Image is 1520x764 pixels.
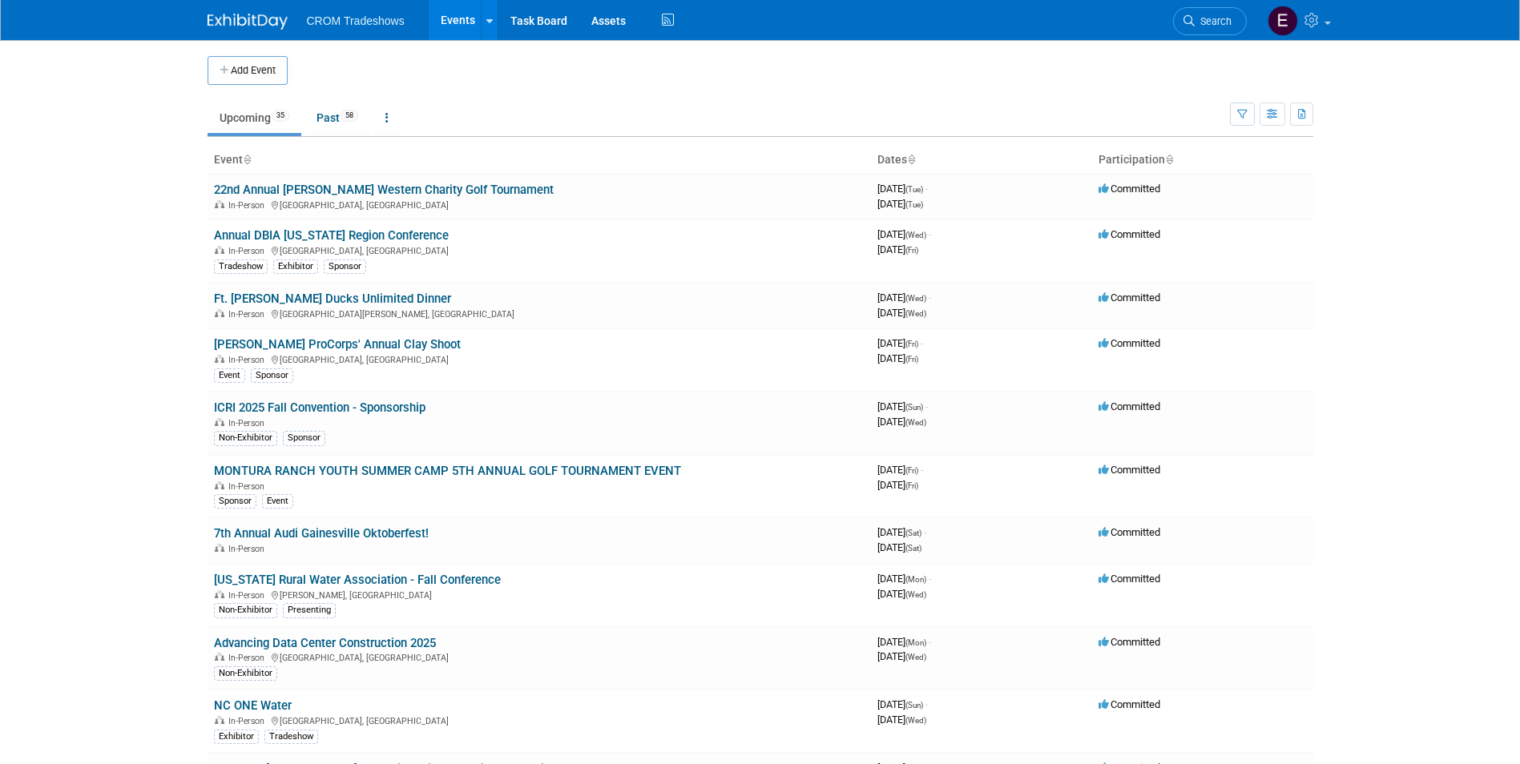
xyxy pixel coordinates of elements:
span: Committed [1099,526,1160,538]
span: (Mon) [905,575,926,584]
span: [DATE] [877,228,931,240]
span: Committed [1099,400,1160,412]
span: (Sat) [905,544,921,553]
div: Non-Exhibitor [214,431,277,445]
span: (Sat) [905,529,921,537]
span: (Fri) [905,246,918,255]
span: [DATE] [877,526,926,538]
div: Non-Exhibitor [214,603,277,617]
a: Advancing Data Center Construction 2025 [214,636,436,650]
div: Tradeshow [264,730,318,744]
div: Non-Exhibitor [214,666,277,681]
img: Emily Williams [1268,6,1298,36]
span: Committed [1099,292,1160,304]
a: Search [1173,7,1247,35]
span: [DATE] [877,400,928,412]
span: (Fri) [905,466,918,475]
span: Committed [1099,573,1160,585]
img: In-Person Event [215,544,224,552]
span: - [929,636,931,648]
span: - [929,228,931,240]
div: Event [214,368,245,383]
span: (Wed) [905,231,926,239]
span: In-Person [228,544,269,554]
div: Sponsor [324,259,366,274]
span: 35 [272,110,289,122]
a: [US_STATE] Rural Water Association - Fall Conference [214,573,501,587]
span: Committed [1099,337,1160,349]
span: In-Person [228,590,269,601]
div: Sponsor [214,494,256,509]
a: 22nd Annual [PERSON_NAME] Western Charity Golf Tournament [214,183,554,197]
span: In-Person [228,355,269,365]
span: [DATE] [877,464,923,476]
span: - [925,698,928,710]
th: Participation [1092,147,1313,174]
span: - [925,183,928,195]
a: ICRI 2025 Fall Convention - Sponsorship [214,400,425,415]
div: [PERSON_NAME], [GEOGRAPHIC_DATA] [214,588,865,601]
a: Ft. [PERSON_NAME] Ducks Unlimited Dinner [214,292,451,306]
div: Exhibitor [214,730,259,744]
span: [DATE] [877,650,926,662]
span: In-Person [228,200,269,211]
a: Sort by Participation Type [1165,153,1173,166]
span: [DATE] [877,636,931,648]
span: Search [1195,15,1232,27]
span: - [921,337,923,349]
div: [GEOGRAPHIC_DATA], [GEOGRAPHIC_DATA] [214,714,865,726]
div: Tradeshow [214,259,268,274]
span: - [924,526,926,538]
span: (Wed) [905,309,926,318]
span: (Sun) [905,403,923,412]
img: In-Person Event [215,418,224,426]
a: [PERSON_NAME] ProCorps' Annual Clay Shoot [214,337,461,352]
span: [DATE] [877,352,918,364]
div: [GEOGRAPHIC_DATA][PERSON_NAME], [GEOGRAPHIC_DATA] [214,307,865,320]
span: (Tue) [905,200,923,209]
span: [DATE] [877,243,918,255]
div: [GEOGRAPHIC_DATA], [GEOGRAPHIC_DATA] [214,650,865,663]
span: (Fri) [905,481,918,490]
span: 58 [341,110,358,122]
span: (Fri) [905,340,918,348]
span: [DATE] [877,292,931,304]
a: Annual DBIA [US_STATE] Region Conference [214,228,449,243]
span: - [929,292,931,304]
a: Sort by Event Name [243,153,251,166]
span: [DATE] [877,541,921,553]
span: (Wed) [905,653,926,661]
div: [GEOGRAPHIC_DATA], [GEOGRAPHIC_DATA] [214,198,865,211]
span: In-Person [228,246,269,256]
img: In-Person Event [215,590,224,598]
span: (Tue) [905,185,923,194]
span: In-Person [228,418,269,428]
div: Exhibitor [273,259,318,274]
span: (Wed) [905,590,926,599]
span: (Fri) [905,355,918,364]
a: MONTURA RANCH YOUTH SUMMER CAMP 5TH ANNUAL GOLF TOURNAMENT EVENT [214,464,681,478]
span: - [925,400,928,412]
a: Upcoming35 [208,103,301,133]
th: Event [208,147,871,174]
span: (Wed) [905,418,926,427]
img: In-Person Event [215,200,224,208]
img: ExhibitDay [208,14,288,30]
span: [DATE] [877,198,923,210]
div: Sponsor [283,431,325,445]
a: 7th Annual Audi Gainesville Oktoberfest! [214,526,429,541]
span: [DATE] [877,307,926,319]
span: [DATE] [877,698,928,710]
div: [GEOGRAPHIC_DATA], [GEOGRAPHIC_DATA] [214,243,865,256]
img: In-Person Event [215,716,224,724]
div: [GEOGRAPHIC_DATA], [GEOGRAPHIC_DATA] [214,352,865,365]
span: (Mon) [905,638,926,647]
button: Add Event [208,56,288,85]
span: [DATE] [877,714,926,726]
a: Sort by Start Date [907,153,915,166]
div: Presenting [283,603,336,617]
span: [DATE] [877,573,931,585]
img: In-Person Event [215,653,224,661]
span: [DATE] [877,183,928,195]
th: Dates [871,147,1092,174]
